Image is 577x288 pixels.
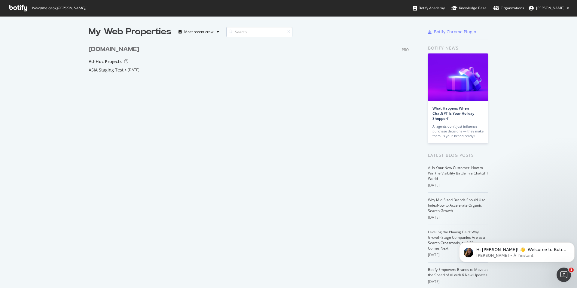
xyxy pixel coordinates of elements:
[89,26,171,38] div: My Web Properties
[569,268,574,272] span: 1
[428,229,485,251] a: Leveling the Playing Field: Why Growth-Stage Companies Are at a Search Crossroads, and What Comes...
[428,252,488,258] div: [DATE]
[428,215,488,220] div: [DATE]
[226,27,292,37] input: Search
[428,197,485,213] a: Why Mid-Sized Brands Should Use IndexNow to Accelerate Organic Search Growth
[413,5,445,11] div: Botify Academy
[428,267,488,277] a: Botify Empowers Brands to Move at the Speed of AI with 6 New Updates
[457,230,577,272] iframe: Intercom notifications message
[184,30,214,34] div: Most recent crawl
[451,5,487,11] div: Knowledge Base
[89,67,124,73] a: ASIA Staging Test
[428,45,488,51] div: Botify news
[493,5,524,11] div: Organizations
[176,27,221,37] button: Most recent crawl
[434,29,476,35] div: Botify Chrome Plugin
[432,124,484,138] div: AI agents don’t just influence purchase decisions — they make them. Is your brand ready?
[89,38,414,123] div: grid
[89,59,122,65] div: Ad-Hoc Projects
[428,165,488,181] a: AI Is Your New Customer: How to Win the Visibility Battle in a ChatGPT World
[524,3,574,13] button: [PERSON_NAME]
[428,279,488,284] div: [DATE]
[428,183,488,188] div: [DATE]
[557,268,571,282] iframe: Intercom live chat
[428,53,488,101] img: What Happens When ChatGPT Is Your Holiday Shopper?
[432,106,474,121] a: What Happens When ChatGPT Is Your Holiday Shopper?
[128,67,139,72] a: [DATE]
[428,152,488,159] div: Latest Blog Posts
[402,47,409,52] div: PRO
[428,29,476,35] a: Botify Chrome Plugin
[89,45,139,54] div: [DOMAIN_NAME]
[32,6,86,11] span: Welcome back, [PERSON_NAME] !
[536,5,564,11] span: Clarisse Gloaguen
